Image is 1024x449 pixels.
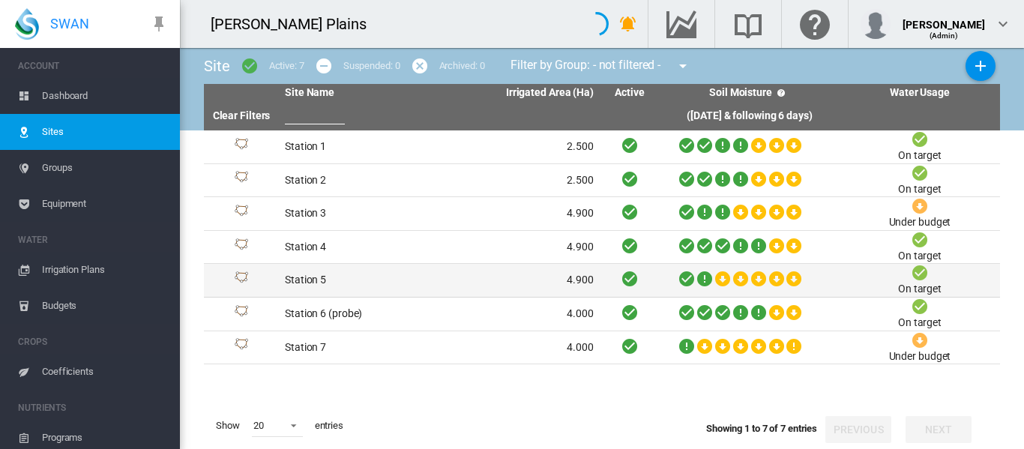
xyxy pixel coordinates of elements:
span: Showing 1 to 7 of 7 entries [706,423,817,434]
span: entries [309,413,349,439]
img: 1.svg [232,238,250,256]
tr: Site Id: 4258 Station 7 4.000 Under budget [204,331,1000,365]
div: Site Id: 4254 [210,205,273,223]
span: SWAN [50,14,89,33]
md-icon: icon-pin [150,15,168,33]
tr: Site Id: 4254 Station 3 4.900 Under budget [204,197,1000,231]
img: profile.jpg [861,9,891,39]
button: Add New Site, define start date [966,51,996,81]
img: 1.svg [232,271,250,289]
td: Station 5 [279,264,439,297]
md-icon: Go to the Data Hub [663,15,699,33]
td: 4.900 [439,197,600,230]
span: ACCOUNT [18,54,168,78]
td: Station 7 [279,331,439,364]
td: 2.500 [439,130,600,163]
td: Station 4 [279,231,439,264]
img: 1.svg [232,138,250,156]
div: 20 [253,420,264,431]
td: Station 6 (probe) [279,298,439,331]
tr: Site Id: 4256 Station 5 4.900 On target [204,264,1000,298]
th: ([DATE] & following 6 days) [660,102,840,130]
th: Irrigated Area (Ha) [439,84,600,102]
td: 4.900 [439,231,600,264]
div: On target [898,316,942,331]
th: Water Usage [840,84,1000,102]
span: Equipment [42,186,168,222]
tr: Site Id: 4255 Station 4 4.900 On target [204,231,1000,265]
th: Active [600,84,660,102]
img: 1.svg [232,338,250,356]
div: Site Id: 4258 [210,338,273,356]
md-icon: icon-checkbox-marked-circle [241,57,259,75]
div: Under budget [889,215,951,230]
img: 1.svg [232,205,250,223]
span: Irrigation Plans [42,252,168,288]
td: 2.500 [439,164,600,197]
md-icon: icon-cancel [411,57,429,75]
div: On target [898,282,942,297]
div: On target [898,249,942,264]
span: Groups [42,150,168,186]
img: 1.svg [232,305,250,323]
md-icon: icon-help-circle [772,84,790,102]
span: Budgets [42,288,168,324]
div: [PERSON_NAME] [903,11,985,26]
div: On target [898,148,942,163]
div: On target [898,182,942,197]
span: NUTRIENTS [18,396,168,420]
th: Soil Moisture [660,84,840,102]
span: Coefficients [42,354,168,390]
div: Site Id: 4257 [210,305,273,323]
div: Filter by Group: - not filtered - [499,51,702,81]
img: SWAN-Landscape-Logo-Colour-drop.png [15,8,39,40]
md-icon: icon-minus-circle [315,57,333,75]
div: Under budget [889,349,951,364]
span: WATER [18,228,168,252]
div: Active: 7 [269,59,304,73]
tr: Site Id: 4257 Station 6 (probe) 4.000 On target [204,298,1000,331]
div: Archived: 0 [439,59,485,73]
tr: Site Id: 4252 Station 1 2.500 On target [204,130,1000,164]
span: (Admin) [930,31,959,40]
div: Site Id: 4256 [210,271,273,289]
span: Show [210,413,246,439]
div: Site Id: 4252 [210,138,273,156]
button: icon-menu-down [668,51,698,81]
div: Site Id: 4255 [210,238,273,256]
md-icon: icon-menu-down [674,57,692,75]
span: CROPS [18,330,168,354]
md-icon: icon-chevron-down [994,15,1012,33]
td: 4.900 [439,264,600,297]
md-icon: Click here for help [797,15,833,33]
span: Sites [42,114,168,150]
span: Site [204,57,230,75]
div: [PERSON_NAME] Plains [211,13,380,34]
tr: Site Id: 4253 Station 2 2.500 On target [204,164,1000,198]
md-icon: Search the knowledge base [730,15,766,33]
md-icon: icon-bell-ring [619,15,637,33]
button: icon-bell-ring [613,9,643,39]
td: 4.000 [439,331,600,364]
button: Next [906,416,972,443]
div: Site Id: 4253 [210,171,273,189]
td: Station 3 [279,197,439,230]
td: Station 1 [279,130,439,163]
td: Station 2 [279,164,439,197]
div: Suspended: 0 [343,59,400,73]
td: 4.000 [439,298,600,331]
md-icon: icon-plus [972,57,990,75]
th: Site Name [279,84,439,102]
button: Previous [825,416,891,443]
a: Clear Filters [213,109,271,121]
img: 1.svg [232,171,250,189]
span: Dashboard [42,78,168,114]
